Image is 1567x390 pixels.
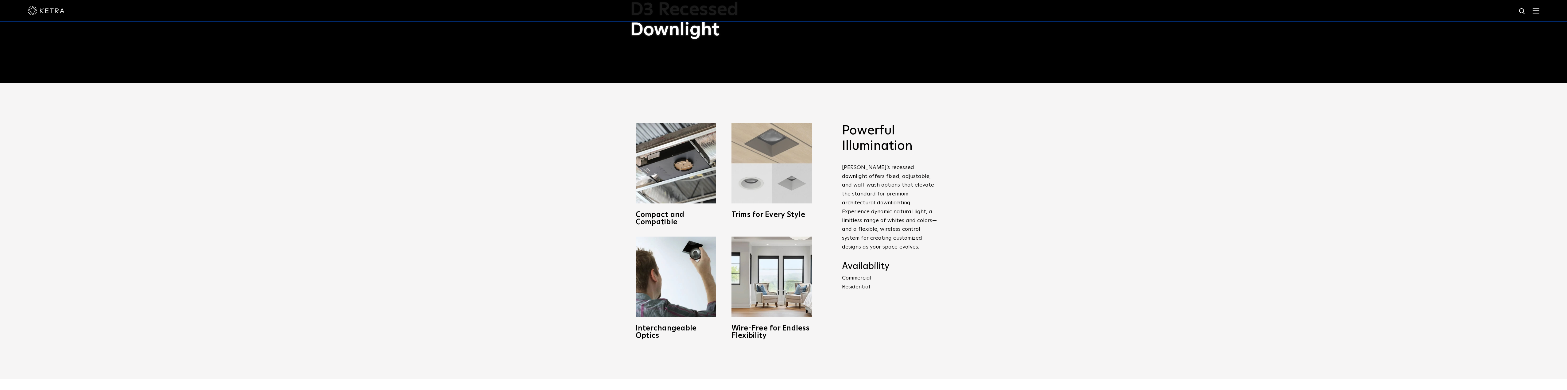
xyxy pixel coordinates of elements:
[731,123,812,203] img: trims-for-every-style
[842,163,937,252] p: [PERSON_NAME]’s recessed downlight offers fixed, adjustable, and wall-wash options that elevate t...
[28,6,64,15] img: ketra-logo-2019-white
[636,123,716,203] img: compact-and-copatible
[731,325,812,339] h3: Wire-Free for Endless Flexibility
[1519,8,1526,15] img: search icon
[842,261,937,272] h4: Availability
[842,274,937,292] p: Commercial Residential
[636,237,716,317] img: D3_OpticSwap
[731,237,812,317] img: D3_WV_Bedroom
[636,211,716,226] h3: Compact and Compatible
[1533,8,1539,14] img: Hamburger%20Nav.svg
[842,123,937,154] h2: Powerful Illumination
[731,211,812,218] h3: Trims for Every Style
[636,325,716,339] h3: Interchangeable Optics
